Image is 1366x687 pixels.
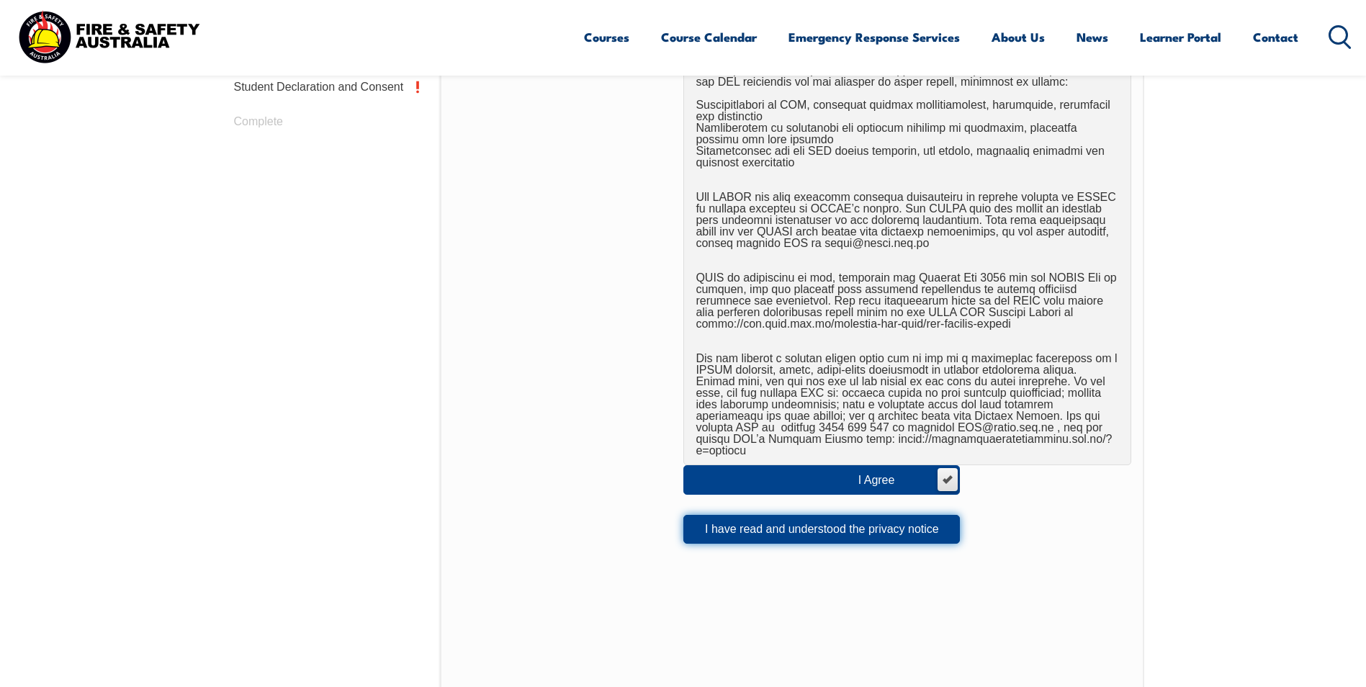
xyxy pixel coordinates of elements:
[992,18,1045,56] a: About Us
[1253,18,1298,56] a: Contact
[858,475,924,486] div: I Agree
[584,18,629,56] a: Courses
[1140,18,1221,56] a: Learner Portal
[223,70,433,104] a: Student Declaration and Consent
[788,18,960,56] a: Emergency Response Services
[1077,18,1108,56] a: News
[661,18,757,56] a: Course Calendar
[683,515,960,544] button: I have read and understood the privacy notice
